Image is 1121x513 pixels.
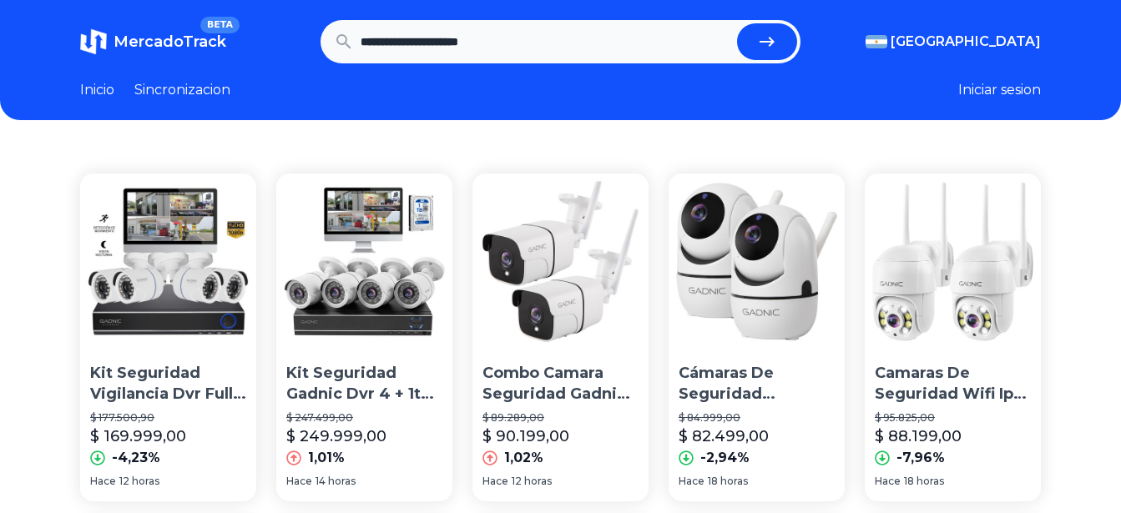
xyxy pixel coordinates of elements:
[875,411,1031,425] p: $ 95.825,00
[904,475,944,488] span: 18 horas
[875,475,901,488] span: Hace
[866,35,887,48] img: Argentina
[700,448,750,468] p: -2,94%
[80,80,114,100] a: Inicio
[90,425,186,448] p: $ 169.999,00
[669,174,845,350] img: Cámaras De Seguridad Vigilancia Gadnic Sx9 X2 Full Hd 1080p Motorizadas Visión Nocturna Wifi App ...
[482,425,569,448] p: $ 90.199,00
[80,174,256,501] a: Kit Seguridad Vigilancia Dvr Full Hd 4 Camaras Gadnic ProKit Seguridad Vigilancia Dvr Full Hd 4 C...
[134,80,230,100] a: Sincronizacion
[679,363,835,405] p: Cámaras De Seguridad Vigilancia Gadnic Sx9 X2 Full Hd 1080p Motorizadas Visión Nocturna Wifi App ...
[472,174,649,501] a: Combo Camara Seguridad Gadnic X2 Inalambrica Ip Wifi Full HdCombo Camara Seguridad Gadnic X2 Inal...
[90,363,246,405] p: Kit Seguridad Vigilancia Dvr Full Hd 4 Camaras Gadnic Pro
[276,174,452,501] a: Kit Seguridad Gadnic Dvr 4 + 1tb + 4 Camaras Exterior P2pKit Seguridad Gadnic Dvr 4 + 1tb + 4 Cam...
[80,28,226,55] a: MercadoTrackBETA
[90,475,116,488] span: Hace
[679,475,704,488] span: Hace
[80,174,256,350] img: Kit Seguridad Vigilancia Dvr Full Hd 4 Camaras Gadnic Pro
[472,174,649,350] img: Combo Camara Seguridad Gadnic X2 Inalambrica Ip Wifi Full Hd
[482,363,639,405] p: Combo Camara Seguridad Gadnic X2 Inalambrica Ip Wifi Full Hd
[865,174,1041,501] a: Camaras De Seguridad Wifi Ip Gadnic Dm200w X2 Full HdCamaras De Seguridad Wifi Ip Gadnic Dm200w X...
[286,411,442,425] p: $ 247.499,00
[119,475,159,488] span: 12 horas
[482,475,508,488] span: Hace
[958,80,1041,100] button: Iniciar sesion
[114,33,226,51] span: MercadoTrack
[200,17,240,33] span: BETA
[80,28,107,55] img: MercadoTrack
[679,425,769,448] p: $ 82.499,00
[512,475,552,488] span: 12 horas
[679,411,835,425] p: $ 84.999,00
[286,425,386,448] p: $ 249.999,00
[708,475,748,488] span: 18 horas
[308,448,345,468] p: 1,01%
[896,448,945,468] p: -7,96%
[276,174,452,350] img: Kit Seguridad Gadnic Dvr 4 + 1tb + 4 Camaras Exterior P2p
[875,363,1031,405] p: Camaras De Seguridad Wifi Ip Gadnic Dm200w X2 Full Hd
[482,411,639,425] p: $ 89.289,00
[669,174,845,501] a: Cámaras De Seguridad Vigilancia Gadnic Sx9 X2 Full Hd 1080p Motorizadas Visión Nocturna Wifi App ...
[90,411,246,425] p: $ 177.500,90
[316,475,356,488] span: 14 horas
[891,32,1041,52] span: [GEOGRAPHIC_DATA]
[112,448,160,468] p: -4,23%
[865,174,1041,350] img: Camaras De Seguridad Wifi Ip Gadnic Dm200w X2 Full Hd
[866,32,1041,52] button: [GEOGRAPHIC_DATA]
[286,363,442,405] p: Kit Seguridad Gadnic Dvr 4 + 1tb + 4 Camaras Exterior P2p
[504,448,543,468] p: 1,02%
[875,425,962,448] p: $ 88.199,00
[286,475,312,488] span: Hace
